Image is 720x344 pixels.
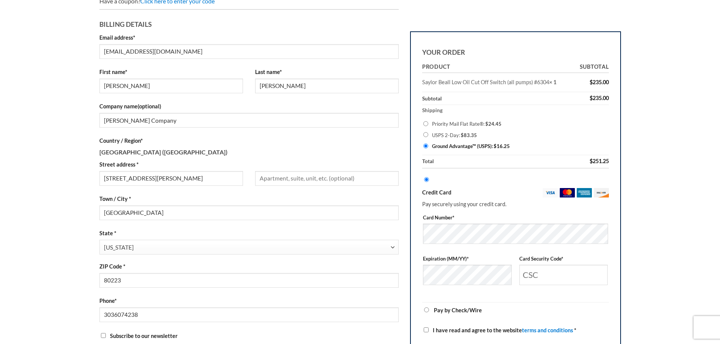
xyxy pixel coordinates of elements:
input: CSC [519,264,608,285]
label: Phone [99,296,399,305]
span: $ [590,95,593,101]
label: USPS 2-Day: [432,130,608,141]
span: Colorado [104,240,390,255]
strong: [GEOGRAPHIC_DATA] ([GEOGRAPHIC_DATA]) [99,148,228,156]
h3: Billing details [99,15,399,30]
th: Total [422,155,574,169]
label: Expiration (MM/YY) [423,255,512,263]
bdi: 251.25 [590,158,609,164]
span: (optional) [138,103,161,110]
label: Ground Advantage™ (USPS): [432,141,608,152]
bdi: 235.00 [590,79,609,85]
img: visa [543,188,558,197]
fieldset: Payment Info [423,211,608,296]
span: State [99,240,399,255]
span: $ [590,158,593,164]
a: terms and conditions [522,327,573,333]
td: Saylor Beall Low Oil Cut Off Switch (all pumps) #6304 [422,73,574,92]
img: amex [577,188,592,197]
span: I have read and agree to the website [433,327,573,333]
label: Card Number [423,214,608,222]
span: $ [494,143,497,149]
label: ZIP Code [99,262,399,271]
img: mastercard [560,188,575,197]
th: Product [422,61,574,74]
label: Company name [99,102,399,111]
label: Last name [255,68,399,76]
label: First name [99,68,243,76]
bdi: 16.25 [494,143,510,149]
label: Email address [99,33,399,42]
label: Credit Card [422,188,609,197]
label: Country / Region [99,136,399,145]
input: I have read and agree to the websiteterms and conditions * [424,327,429,332]
h3: Your order [422,43,609,58]
input: Subscribe to our newsletter [101,333,106,338]
label: Town / City [99,194,399,203]
input: House number and street name [99,171,243,186]
span: Subscribe to our newsletter [110,333,178,339]
span: $ [461,132,464,138]
label: State [99,229,399,238]
span: $ [485,121,488,127]
p: Pay securely using your credit card. [422,199,609,208]
img: discover [594,188,609,197]
th: Shipping [422,105,609,116]
input: Apartment, suite, unit, etc. (optional) [255,171,399,186]
label: Street address [99,160,243,169]
strong: × 1 [549,79,556,85]
th: Subtotal [422,92,574,105]
label: Pay by Check/Wire [434,307,482,313]
th: Subtotal [574,61,609,74]
bdi: 83.35 [461,132,477,138]
span: $ [590,79,593,85]
bdi: 24.45 [485,121,502,127]
label: Card Security Code [519,255,608,263]
bdi: 235.00 [590,95,609,101]
label: Priority Mail Flat Rate®: [432,118,608,130]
